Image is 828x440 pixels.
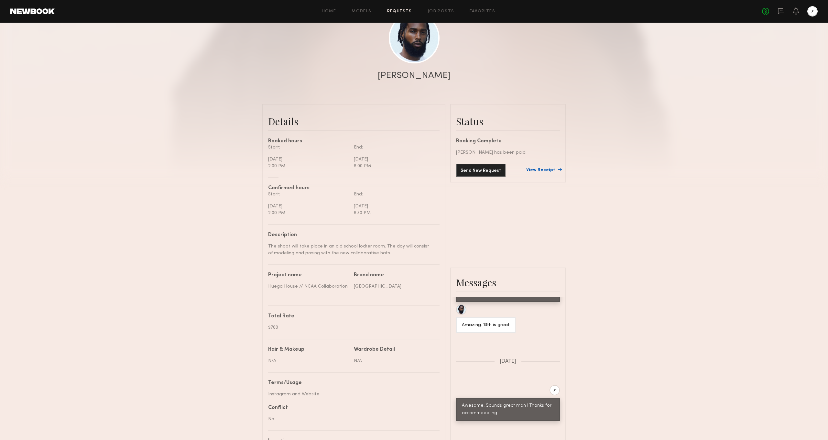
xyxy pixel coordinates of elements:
[354,163,435,170] div: 6:00 PM
[268,233,435,238] div: Description
[354,347,395,352] div: Wardrobe Detail
[268,186,440,191] div: Confirmed hours
[268,314,435,319] div: Total Rate
[354,357,435,364] div: N/A
[268,139,440,144] div: Booked hours
[268,416,435,423] div: No
[268,273,349,278] div: Project name
[526,168,560,172] a: View Receipt
[354,273,435,278] div: Brand name
[462,402,554,417] div: Awesome. Sounds great man ! Thanks for accommodating
[268,391,435,398] div: Instagram and Website
[500,359,516,364] span: [DATE]
[462,322,510,329] div: Amazing. 13th is great
[268,357,349,364] div: N/A
[268,191,349,198] div: Start:
[268,203,349,210] div: [DATE]
[268,156,349,163] div: [DATE]
[354,156,435,163] div: [DATE]
[322,9,336,14] a: Home
[387,9,412,14] a: Requests
[428,9,454,14] a: Job Posts
[354,191,435,198] div: End:
[268,243,435,257] div: The shoot will take place in an old school locker room. The day will consist of modeling and posi...
[268,347,304,352] div: Hair & Makeup
[268,380,435,386] div: Terms/Usage
[354,203,435,210] div: [DATE]
[268,210,349,216] div: 2:00 PM
[470,9,495,14] a: Favorites
[268,115,440,128] div: Details
[354,210,435,216] div: 6:30 PM
[456,164,506,177] button: Send New Request
[378,71,451,80] div: [PERSON_NAME]
[456,149,560,156] div: [PERSON_NAME] has been paid.
[354,283,435,290] div: [GEOGRAPHIC_DATA]
[268,144,349,151] div: Start:
[456,139,560,144] div: Booking Complete
[268,163,349,170] div: 2:00 PM
[354,144,435,151] div: End:
[268,324,435,331] div: $700
[456,276,560,289] div: Messages
[456,115,560,128] div: Status
[352,9,371,14] a: Models
[268,405,435,411] div: Conflict
[268,283,349,290] div: Huega House // NCAA Collaboration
